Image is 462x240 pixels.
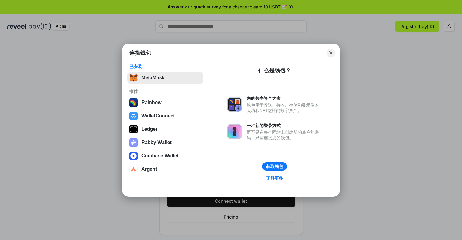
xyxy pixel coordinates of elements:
div: 钱包用于发送、接收、存储和显示像以太坊和NFT这样的数字资产。 [247,102,322,113]
div: Argent [141,166,157,172]
div: Rabby Wallet [141,140,172,145]
div: 什么是钱包？ [258,67,291,74]
button: Rabby Wallet [127,136,203,149]
div: 而不是在每个网站上创建新的账户和密码，只需连接您的钱包。 [247,130,322,140]
div: WalletConnect [141,113,175,119]
button: Close [327,49,335,57]
div: Ledger [141,127,157,132]
img: svg+xml,%3Csvg%20xmlns%3D%22http%3A%2F%2Fwww.w3.org%2F2000%2Fsvg%22%20width%3D%2228%22%20height%3... [129,125,138,133]
div: 已安装 [129,64,202,69]
a: 了解更多 [262,174,287,182]
div: 获取钱包 [266,164,283,169]
button: 获取钱包 [262,162,287,171]
div: 了解更多 [266,176,283,181]
div: 一种新的登录方式 [247,123,322,128]
button: Coinbase Wallet [127,150,203,162]
button: Rainbow [127,97,203,109]
img: svg+xml,%3Csvg%20xmlns%3D%22http%3A%2F%2Fwww.w3.org%2F2000%2Fsvg%22%20fill%3D%22none%22%20viewBox... [227,124,242,139]
div: Rainbow [141,100,162,105]
img: svg+xml,%3Csvg%20xmlns%3D%22http%3A%2F%2Fwww.w3.org%2F2000%2Fsvg%22%20fill%3D%22none%22%20viewBox... [129,138,138,147]
div: 推荐 [129,89,202,94]
img: svg+xml,%3Csvg%20fill%3D%22none%22%20height%3D%2233%22%20viewBox%3D%220%200%2035%2033%22%20width%... [129,74,138,82]
div: 您的数字资产之家 [247,96,322,101]
button: Ledger [127,123,203,135]
div: MetaMask [141,75,164,81]
button: Argent [127,163,203,175]
div: Coinbase Wallet [141,153,179,159]
img: svg+xml,%3Csvg%20width%3D%2228%22%20height%3D%2228%22%20viewBox%3D%220%200%2028%2028%22%20fill%3D... [129,152,138,160]
img: svg+xml,%3Csvg%20width%3D%2228%22%20height%3D%2228%22%20viewBox%3D%220%200%2028%2028%22%20fill%3D... [129,165,138,173]
h1: 连接钱包 [129,49,151,57]
button: WalletConnect [127,110,203,122]
img: svg+xml,%3Csvg%20xmlns%3D%22http%3A%2F%2Fwww.w3.org%2F2000%2Fsvg%22%20fill%3D%22none%22%20viewBox... [227,97,242,112]
img: svg+xml,%3Csvg%20width%3D%22120%22%20height%3D%22120%22%20viewBox%3D%220%200%20120%20120%22%20fil... [129,98,138,107]
button: MetaMask [127,72,203,84]
img: svg+xml,%3Csvg%20width%3D%2228%22%20height%3D%2228%22%20viewBox%3D%220%200%2028%2028%22%20fill%3D... [129,112,138,120]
